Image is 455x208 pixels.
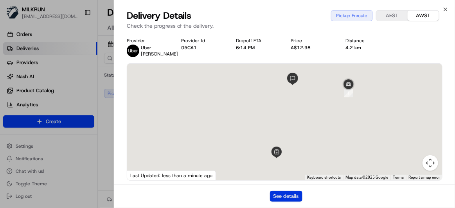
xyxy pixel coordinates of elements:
[423,155,438,171] button: Map camera controls
[345,175,388,179] span: Map data ©2025 Google
[344,89,353,97] div: 1
[127,45,139,57] img: uber-new-logo.jpeg
[345,45,388,51] div: 4.2 km
[408,11,439,21] button: AWST
[236,45,279,51] div: 6:14 PM
[182,45,197,51] button: 05CA1
[127,38,169,44] div: Provider
[345,38,388,44] div: Distance
[127,9,192,22] span: Delivery Details
[270,191,302,202] button: See details
[127,170,216,180] div: Last Updated: less than a minute ago
[236,38,279,44] div: Dropoff ETA
[393,175,404,179] a: Terms (opens in new tab)
[141,45,151,51] span: Uber
[127,22,442,30] p: Check the progress of the delivery.
[129,170,155,180] img: Google
[408,175,440,179] a: Report a map error
[307,175,341,180] button: Keyboard shortcuts
[182,38,224,44] div: Provider Id
[291,38,333,44] div: Price
[129,170,155,180] a: Open this area in Google Maps (opens a new window)
[376,11,408,21] button: AEST
[141,51,178,57] span: [PERSON_NAME]
[291,45,333,51] div: A$12.98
